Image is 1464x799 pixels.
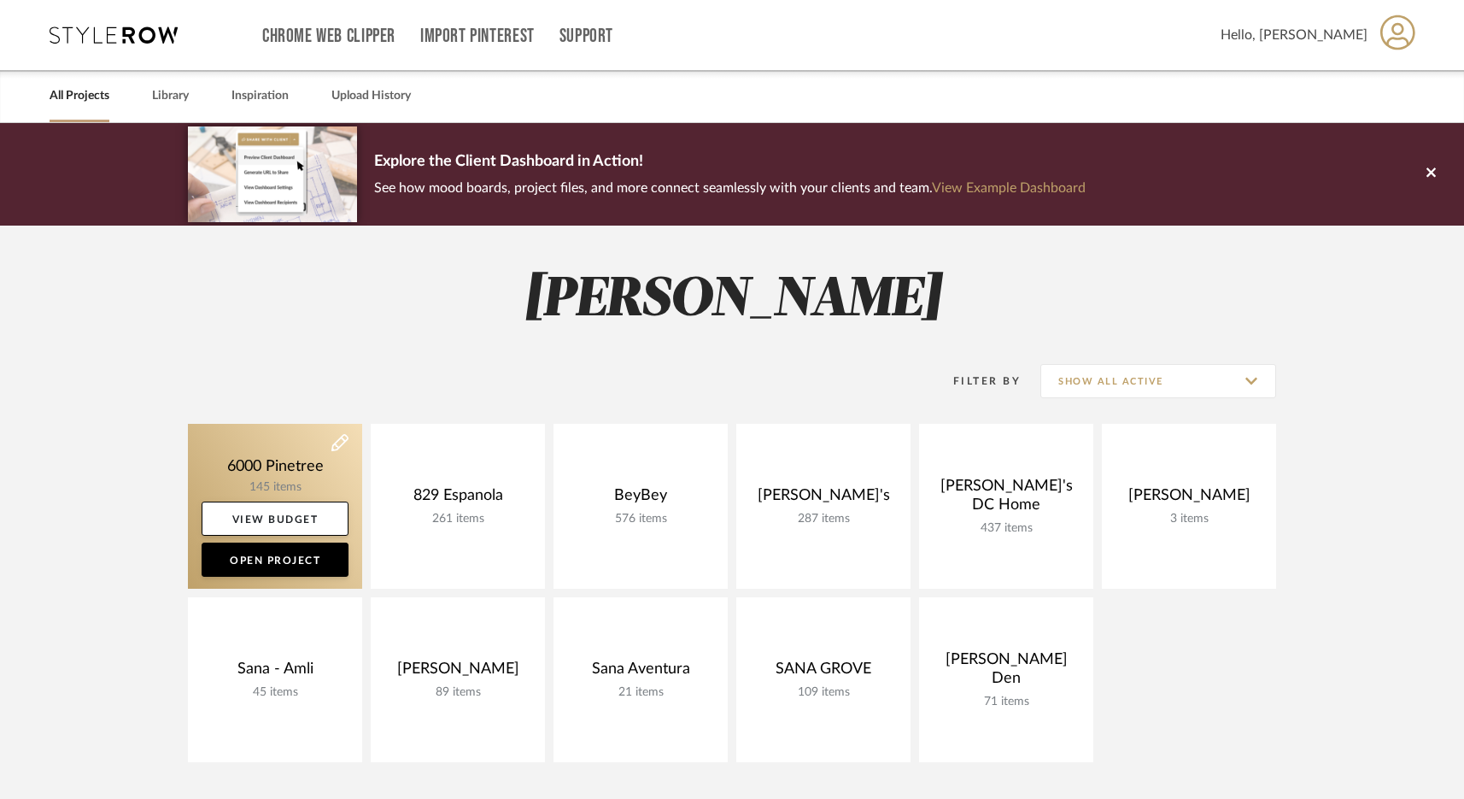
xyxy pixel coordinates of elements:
[750,486,897,512] div: [PERSON_NAME]'s
[750,685,897,700] div: 109 items
[152,85,189,108] a: Library
[420,29,535,44] a: Import Pinterest
[933,521,1080,536] div: 437 items
[384,512,531,526] div: 261 items
[567,660,714,685] div: Sana Aventura
[384,486,531,512] div: 829 Espanola
[188,126,357,221] img: d5d033c5-7b12-40c2-a960-1ecee1989c38.png
[374,149,1086,176] p: Explore the Client Dashboard in Action!
[202,685,348,700] div: 45 items
[117,268,1347,332] h2: [PERSON_NAME]
[1221,25,1367,45] span: Hello, [PERSON_NAME]
[559,29,613,44] a: Support
[384,685,531,700] div: 89 items
[933,695,1080,709] div: 71 items
[202,543,348,577] a: Open Project
[384,660,531,685] div: [PERSON_NAME]
[1116,486,1262,512] div: [PERSON_NAME]
[750,512,897,526] div: 287 items
[933,477,1080,521] div: [PERSON_NAME]'s DC Home
[50,85,109,108] a: All Projects
[933,650,1080,695] div: [PERSON_NAME] Den
[262,29,395,44] a: Chrome Web Clipper
[1116,512,1262,526] div: 3 items
[331,85,411,108] a: Upload History
[750,660,897,685] div: SANA GROVE
[231,85,289,108] a: Inspiration
[567,512,714,526] div: 576 items
[567,486,714,512] div: BeyBey
[202,660,348,685] div: Sana - Amli
[931,373,1021,390] div: Filter By
[202,502,348,536] a: View Budget
[932,181,1086,195] a: View Example Dashboard
[567,685,714,700] div: 21 items
[374,176,1086,200] p: See how mood boards, project files, and more connect seamlessly with your clients and team.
